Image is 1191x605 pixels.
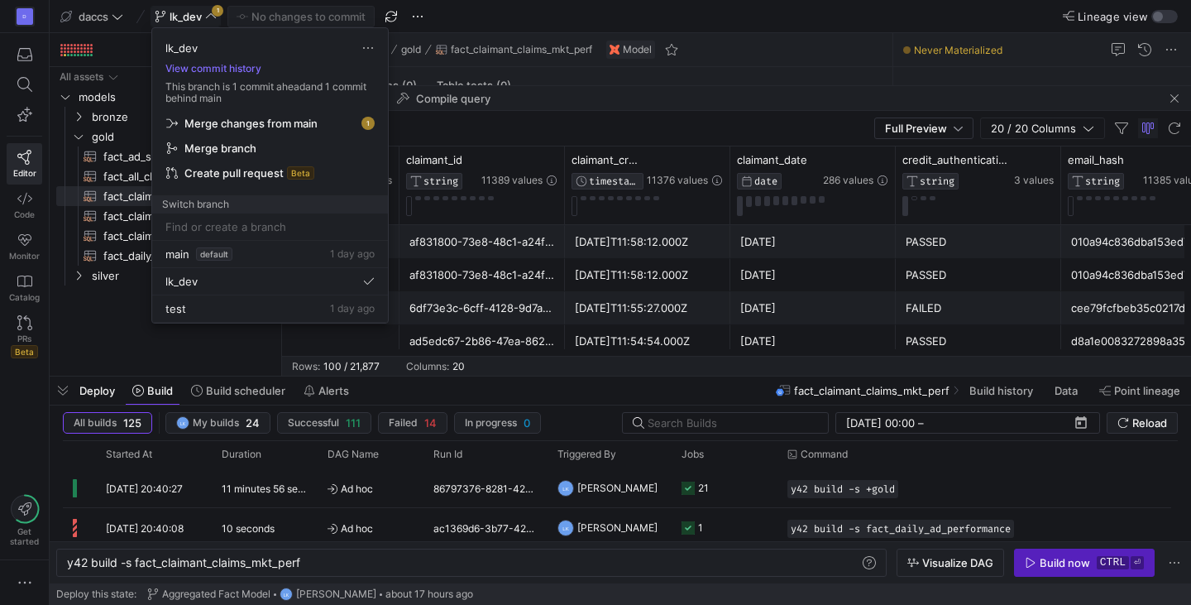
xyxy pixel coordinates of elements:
[152,63,275,74] button: View commit history
[196,247,232,261] span: default
[184,117,318,130] span: Merge changes from main
[152,81,388,104] p: This branch is 1 commit ahead and 1 commit behind main
[165,302,186,315] span: test
[159,136,381,161] button: Merge branch
[165,247,189,261] span: main
[184,166,284,180] span: Create pull request
[184,142,256,155] span: Merge branch
[159,161,381,185] button: Create pull requestBeta
[165,275,198,288] span: lk_dev
[159,111,381,136] button: Merge changes from main
[330,247,375,260] span: 1 day ago
[165,220,375,233] input: Find or create a branch
[330,302,375,315] span: 1 day ago
[287,166,314,180] span: Beta
[165,41,198,55] span: lk_dev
